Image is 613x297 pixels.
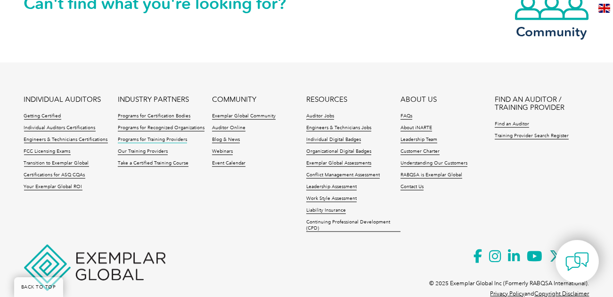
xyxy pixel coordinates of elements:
[495,121,529,128] a: Find an Auditor
[306,137,361,143] a: Individual Digital Badges
[306,113,334,120] a: Auditor Jobs
[24,148,71,155] a: FCC Licensing Exams
[565,250,589,273] img: contact-chat.png
[118,160,188,167] a: Take a Certified Training Course
[306,184,357,190] a: Leadership Assessment
[598,4,610,13] img: en
[400,113,412,120] a: FAQs
[430,278,589,289] p: © 2025 Exemplar Global Inc (Formerly RABQSA International).
[118,137,187,143] a: Programs for Training Providers
[514,26,589,38] h3: Community
[400,125,432,132] a: About iNARTE
[400,184,424,190] a: Contact Us
[306,125,371,132] a: Engineers & Technicians Jobs
[306,196,357,202] a: Work Style Assessment
[490,290,525,297] a: Privacy Policy
[212,96,256,104] a: COMMUNITY
[212,113,276,120] a: Exemplar Global Community
[24,113,61,120] a: Getting Certified
[400,172,462,179] a: RABQSA is Exemplar Global
[400,96,437,104] a: ABOUT US
[400,137,437,143] a: Leadership Team
[306,148,371,155] a: Organizational Digital Badges
[212,148,233,155] a: Webinars
[535,290,589,297] a: Copyright Disclaimer
[24,184,82,190] a: Your Exemplar Global ROI
[118,113,190,120] a: Programs for Certification Bodies
[118,148,168,155] a: Our Training Providers
[495,96,589,112] a: FIND AN AUDITOR / TRAINING PROVIDER
[306,219,400,232] a: Continuing Professional Development (CPD)
[24,137,108,143] a: Engineers & Technicians Certifications
[24,125,96,132] a: Individual Auditors Certifications
[212,137,240,143] a: Blog & News
[212,160,245,167] a: Event Calendar
[118,96,189,104] a: INDUSTRY PARTNERS
[306,96,347,104] a: RESOURCES
[400,160,467,167] a: Understanding Our Customers
[24,96,101,104] a: INDIVIDUAL AUDITORS
[306,160,371,167] a: Exemplar Global Assessments
[24,245,165,291] img: Exemplar Global
[212,125,245,132] a: Auditor Online
[306,172,380,179] a: Conflict Management Assessment
[118,125,204,132] a: Programs for Recognized Organizations
[495,133,569,140] a: Training Provider Search Register
[14,277,63,297] a: BACK TO TOP
[400,148,440,155] a: Customer Charter
[24,172,85,179] a: Certifications for ASQ CQAs
[24,160,89,167] a: Transition to Exemplar Global
[306,207,346,214] a: Liability Insurance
